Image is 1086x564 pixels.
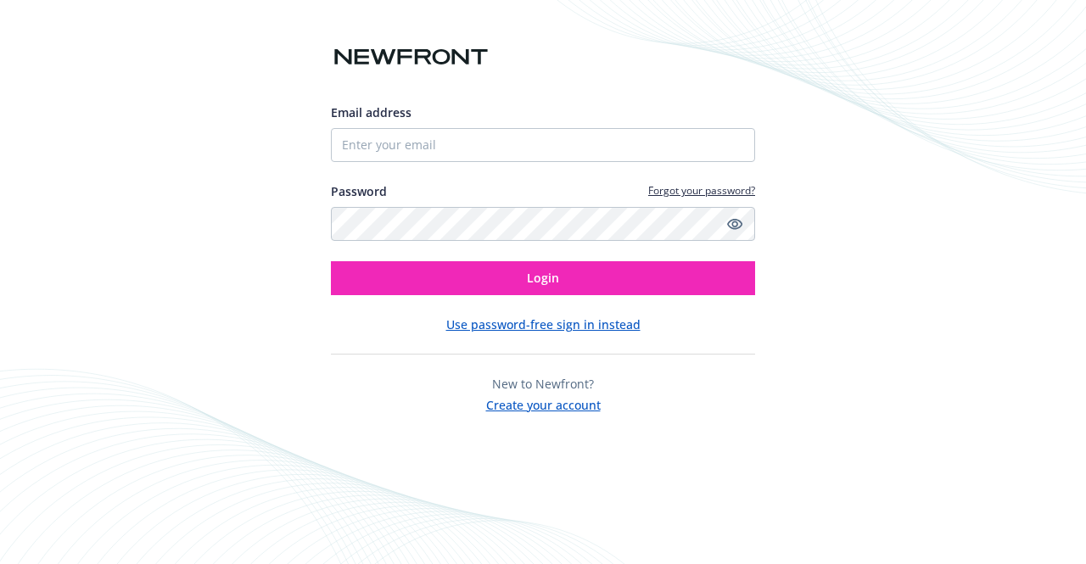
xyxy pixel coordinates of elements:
input: Enter your password [331,207,755,241]
span: Email address [331,104,411,120]
img: Newfront logo [331,42,491,72]
span: Login [527,270,559,286]
a: Show password [725,214,745,234]
button: Use password-free sign in instead [446,316,641,333]
button: Create your account [486,393,601,414]
button: Login [331,261,755,295]
span: New to Newfront? [492,376,594,392]
label: Password [331,182,387,200]
a: Forgot your password? [648,183,755,198]
input: Enter your email [331,128,755,162]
